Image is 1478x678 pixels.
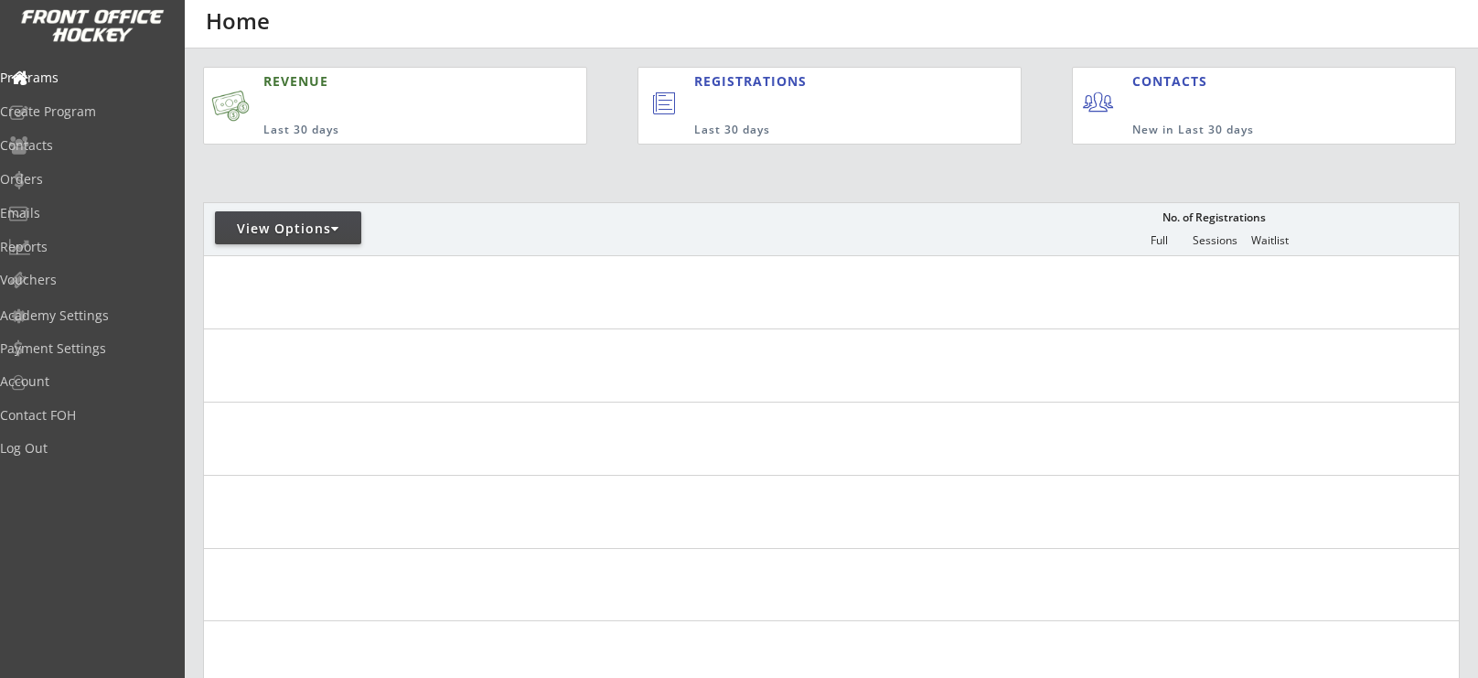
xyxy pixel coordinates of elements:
div: Last 30 days [694,123,946,138]
div: Sessions [1187,234,1242,247]
div: New in Last 30 days [1132,123,1370,138]
div: Full [1131,234,1186,247]
div: REGISTRATIONS [694,72,937,91]
div: REVENUE [263,72,498,91]
div: No. of Registrations [1157,211,1270,224]
div: Waitlist [1242,234,1297,247]
div: Last 30 days [263,123,498,138]
div: View Options [215,220,361,238]
div: CONTACTS [1132,72,1216,91]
